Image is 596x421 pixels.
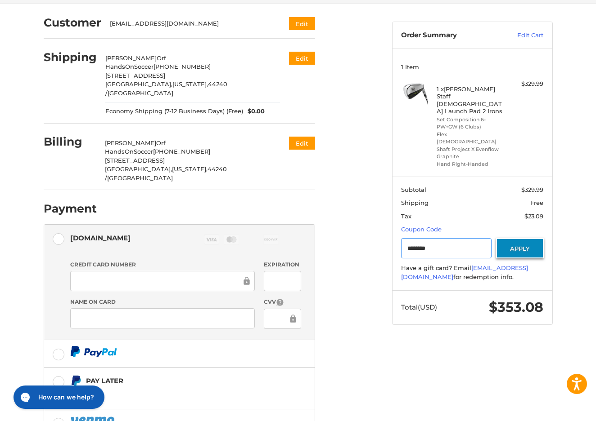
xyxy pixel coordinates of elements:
div: Pay Later [86,373,258,388]
h2: Customer [44,16,101,30]
h3: Order Summary [401,31,498,40]
label: Expiration [264,261,301,269]
span: [PERSON_NAME] [105,54,157,62]
span: Free [530,199,543,206]
input: Gift Certificate or Coupon Code [401,238,492,258]
label: Name on Card [70,298,255,306]
h2: Billing [44,135,96,149]
span: Orf [156,139,166,146]
span: Shipping [401,199,429,206]
button: Edit [289,17,315,30]
a: [EMAIL_ADDRESS][DOMAIN_NAME] [401,264,528,280]
span: 44240 / [105,80,227,97]
span: HandsOnSoccer [105,148,153,155]
h2: Payment [44,202,97,216]
span: [US_STATE], [172,165,208,173]
h2: Shipping [44,50,97,64]
div: Have a gift card? Email for redemption info. [401,264,543,281]
span: [GEOGRAPHIC_DATA] [107,174,173,182]
span: [STREET_ADDRESS] [105,72,165,79]
iframe: Gorgias live chat messenger [9,382,107,412]
iframe: PayPal Message 1 [70,390,258,398]
span: $0.00 [243,107,265,116]
h4: 1 x [PERSON_NAME] Staff [DEMOGRAPHIC_DATA] Launch Pad 2 Irons [437,85,506,115]
a: Coupon Code [401,226,442,233]
button: Edit [289,137,315,150]
span: Economy Shipping (7-12 Business Days) (Free) [105,107,243,116]
h3: 1 Item [401,63,543,71]
li: Hand Right-Handed [437,160,506,168]
li: Flex [DEMOGRAPHIC_DATA] [437,131,506,146]
img: Pay Later icon [70,375,81,386]
label: Credit Card Number [70,261,255,269]
span: $329.99 [521,186,543,193]
span: [US_STATE], [172,80,208,88]
span: $23.09 [524,213,543,220]
button: Edit [289,52,315,65]
span: 44240 / [105,165,227,182]
span: Subtotal [401,186,426,193]
img: PayPal icon [70,346,117,357]
span: HandsOnSoccer [105,63,154,70]
label: CVV [264,298,301,306]
span: Orf [157,54,166,62]
li: Shaft Project X Evenflow Graphite [437,146,506,160]
a: Edit Cart [498,31,543,40]
span: [GEOGRAPHIC_DATA], [105,165,172,173]
span: [GEOGRAPHIC_DATA] [108,89,173,97]
button: Apply [496,238,544,258]
span: [PERSON_NAME] [105,139,156,146]
span: [PHONE_NUMBER] [154,63,211,70]
span: [STREET_ADDRESS] [105,157,165,164]
span: [PHONE_NUMBER] [153,148,210,155]
span: Tax [401,213,411,220]
span: [GEOGRAPHIC_DATA], [105,80,172,88]
div: [DOMAIN_NAME] [70,230,131,245]
span: $353.08 [489,299,543,315]
li: Set Composition 6-PW+GW (6 Clubs) [437,116,506,131]
span: Total (USD) [401,303,437,311]
div: [EMAIL_ADDRESS][DOMAIN_NAME] [110,19,271,28]
div: $329.99 [508,80,543,89]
